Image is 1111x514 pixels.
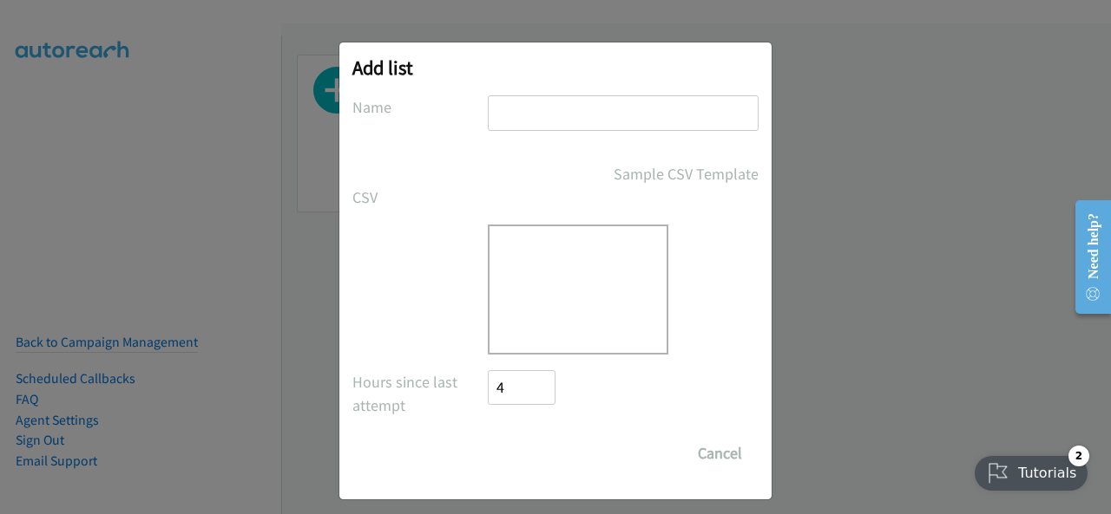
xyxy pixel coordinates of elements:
[352,55,759,80] h2: Add list
[614,162,759,185] a: Sample CSV Template
[681,436,759,471] button: Cancel
[1062,188,1111,326] iframe: Resource Center
[352,95,488,119] label: Name
[964,439,1098,501] iframe: Checklist
[352,370,488,417] label: Automatically skip records you've called within this time frame. Note: They'll still appear in th...
[352,185,488,209] label: CSV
